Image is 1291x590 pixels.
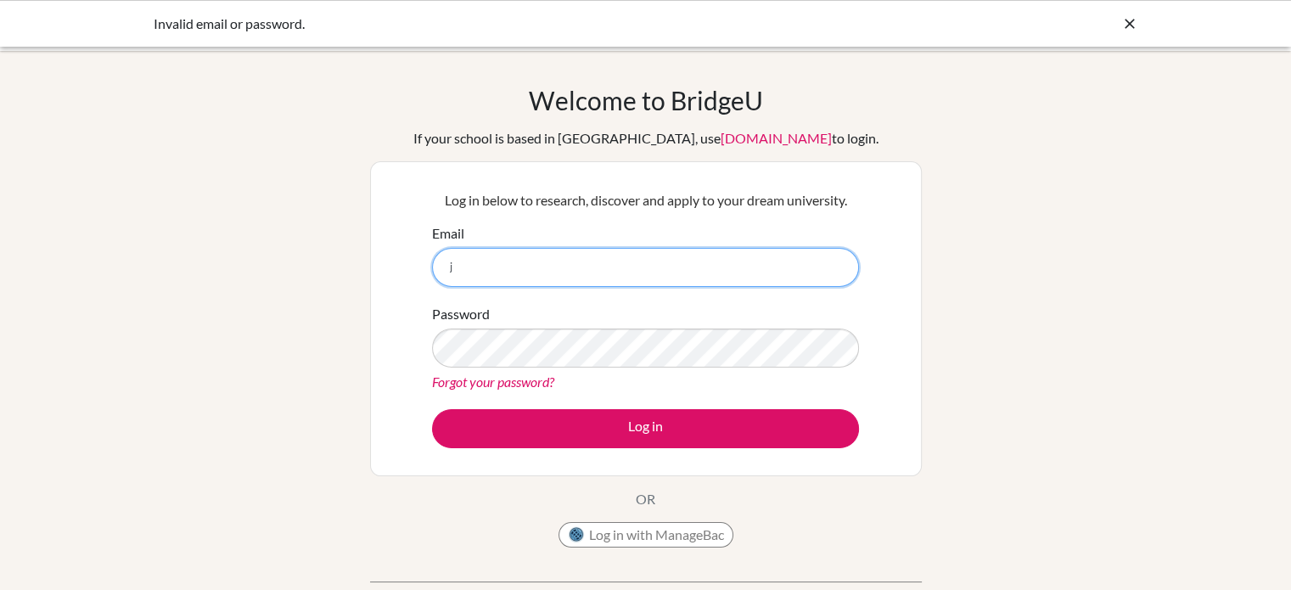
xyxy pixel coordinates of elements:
a: [DOMAIN_NAME] [721,130,832,146]
p: Log in below to research, discover and apply to your dream university. [432,190,859,211]
div: Invalid email or password. [154,14,884,34]
button: Log in with ManageBac [558,522,733,548]
a: Forgot your password? [432,374,554,390]
p: OR [636,489,655,509]
button: Log in [432,409,859,448]
div: If your school is based in [GEOGRAPHIC_DATA], use to login. [413,128,878,149]
h1: Welcome to BridgeU [529,85,763,115]
label: Password [432,304,490,324]
label: Email [432,223,464,244]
